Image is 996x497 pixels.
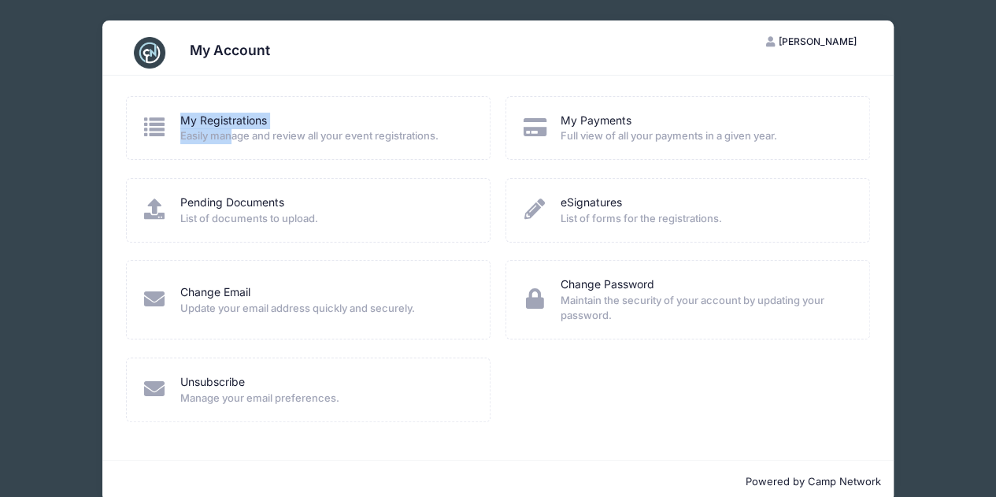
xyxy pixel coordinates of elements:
span: Update your email address quickly and securely. [180,301,469,317]
a: My Registrations [180,113,267,129]
span: Full view of all your payments in a given year. [560,128,849,144]
a: Pending Documents [180,195,284,211]
h3: My Account [190,42,270,58]
img: CampNetwork [134,37,165,69]
p: Powered by Camp Network [116,474,881,490]
a: eSignatures [560,195,621,211]
button: [PERSON_NAME] [753,28,871,55]
a: Unsubscribe [180,374,245,391]
span: List of documents to upload. [180,211,469,227]
span: Maintain the security of your account by updating your password. [560,293,849,324]
a: My Payments [560,113,631,129]
span: Manage your email preferences. [180,391,469,406]
a: Change Email [180,284,250,301]
span: [PERSON_NAME] [779,35,857,47]
span: Easily manage and review all your event registrations. [180,128,469,144]
span: List of forms for the registrations. [560,211,849,227]
a: Change Password [560,276,654,293]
